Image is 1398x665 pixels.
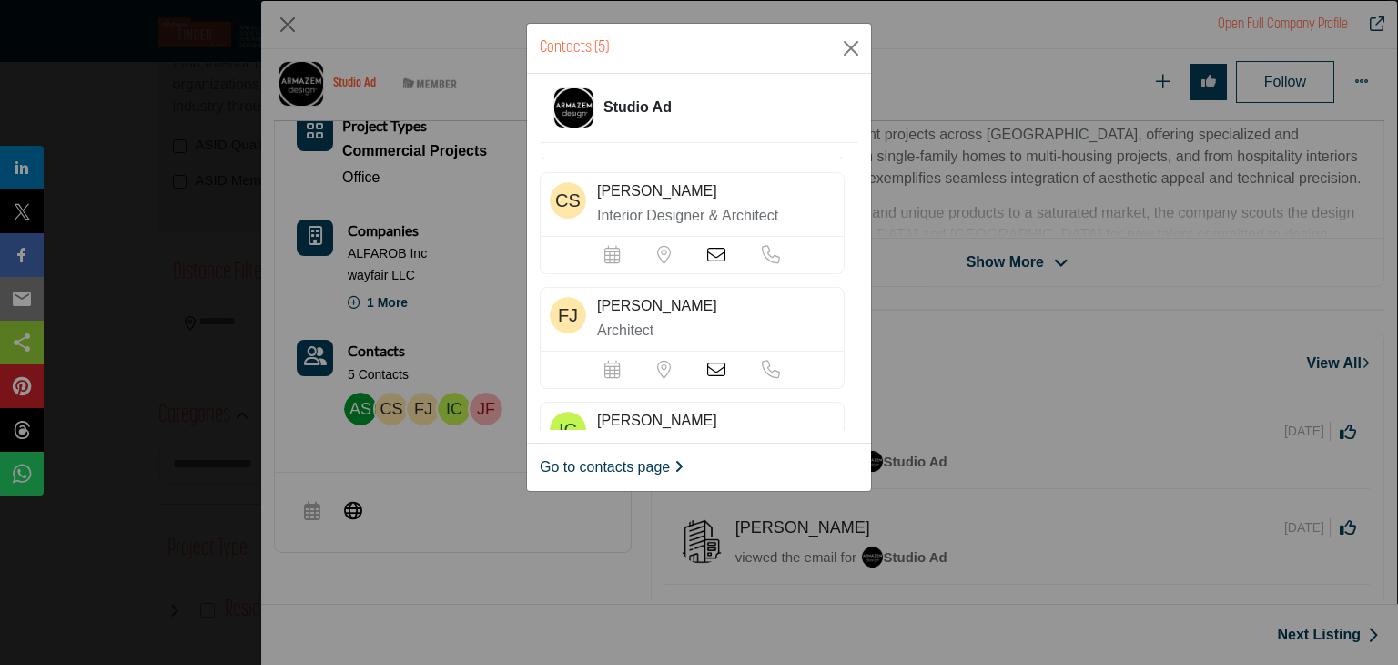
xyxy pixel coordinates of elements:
span: [PERSON_NAME] [597,413,717,428]
p: Interior Designer & Architect [597,205,835,227]
button: Close [837,35,865,62]
a: Go to contacts page [540,456,684,478]
strong: Studio Ad [603,97,672,118]
img: Frank Jose [550,297,586,333]
span: [PERSON_NAME] [597,298,717,313]
span: [PERSON_NAME] [597,183,717,199]
img: Camila Suescun [550,182,586,219]
h1: Contacts (5) [540,36,609,60]
img: Isabella Centeno [550,412,586,448]
img: Logo [554,88,593,128]
p: Architect [597,320,835,342]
